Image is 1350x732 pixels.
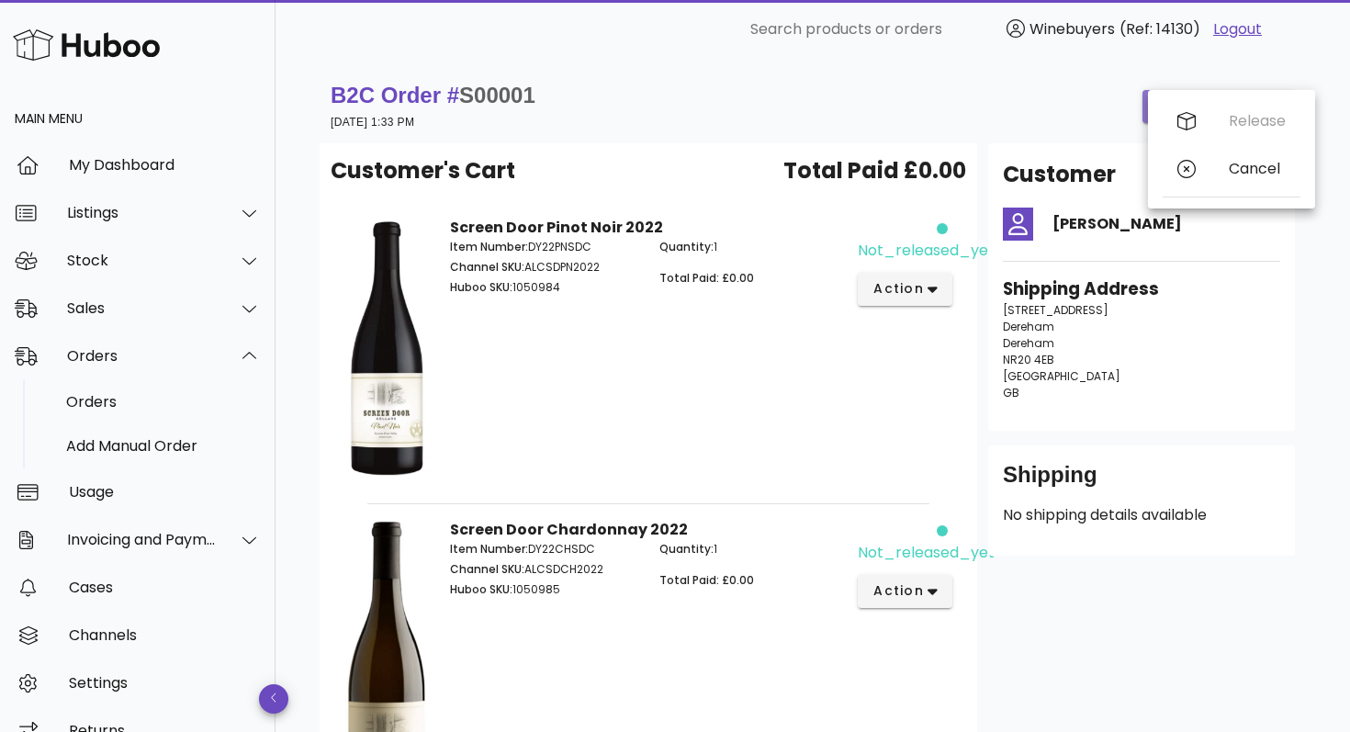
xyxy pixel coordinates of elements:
[69,674,261,692] div: Settings
[450,581,512,597] span: Huboo SKU:
[67,347,217,365] div: Orders
[659,541,714,557] span: Quantity:
[659,239,847,255] p: 1
[69,626,261,644] div: Channels
[659,541,847,557] p: 1
[450,239,637,255] p: DY22PNSDC
[69,156,261,174] div: My Dashboard
[66,437,261,455] div: Add Manual Order
[858,575,952,608] button: action
[450,217,663,238] strong: Screen Door Pinot Noir 2022
[1003,352,1054,367] span: NR20 4EB
[67,252,217,269] div: Stock
[1119,18,1200,39] span: (Ref: 14130)
[1213,18,1262,40] a: Logout
[858,542,995,564] div: not_released_yet
[450,259,524,275] span: Channel SKU:
[66,393,261,411] div: Orders
[872,581,924,601] span: action
[450,519,688,540] strong: Screen Door Chardonnay 2022
[450,561,524,577] span: Channel SKU:
[858,240,995,262] div: not_released_yet
[1003,276,1280,302] h3: Shipping Address
[450,259,637,276] p: ALCSDPN2022
[450,581,637,598] p: 1050985
[1142,90,1295,123] button: order actions
[67,531,217,548] div: Invoicing and Payments
[345,217,428,479] img: Product Image
[450,279,512,295] span: Huboo SKU:
[872,279,924,298] span: action
[1003,385,1019,400] span: GB
[450,541,637,557] p: DY22CHSDC
[1229,160,1286,177] div: Cancel
[331,116,414,129] small: [DATE] 1:33 PM
[858,273,952,306] button: action
[659,239,714,254] span: Quantity:
[69,483,261,501] div: Usage
[450,239,528,254] span: Item Number:
[1052,213,1280,235] h4: [PERSON_NAME]
[459,83,535,107] span: S00001
[1003,319,1054,334] span: Dereham
[450,279,637,296] p: 1050984
[1029,18,1115,39] span: Winebuyers
[331,83,535,107] strong: B2C Order #
[69,579,261,596] div: Cases
[13,25,160,64] img: Huboo Logo
[659,270,754,286] span: Total Paid: £0.00
[450,561,637,578] p: ALCSDCH2022
[331,154,515,187] span: Customer's Cart
[1003,460,1280,504] div: Shipping
[1003,368,1120,384] span: [GEOGRAPHIC_DATA]
[783,154,966,187] span: Total Paid £0.00
[1003,302,1108,318] span: [STREET_ADDRESS]
[1003,335,1054,351] span: Dereham
[1003,158,1116,191] h2: Customer
[67,204,217,221] div: Listings
[1003,504,1280,526] p: No shipping details available
[67,299,217,317] div: Sales
[450,541,528,557] span: Item Number:
[659,572,754,588] span: Total Paid: £0.00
